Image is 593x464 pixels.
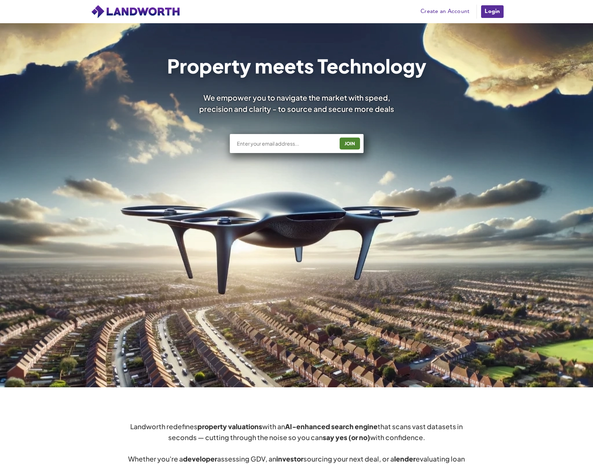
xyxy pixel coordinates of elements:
button: JOIN [340,138,360,150]
strong: AI-enhanced search engine [285,422,378,431]
div: We empower you to navigate the market with speed, precision and clarity - to source and secure mo... [190,92,404,114]
a: Create an Account [417,6,473,17]
strong: say yes (or no) [323,433,370,441]
h1: Property meets Technology [167,56,426,75]
input: Enter your email address... [236,140,334,147]
div: JOIN [342,138,358,149]
strong: lender [394,455,416,463]
strong: investor [276,455,303,463]
a: Login [480,5,504,19]
strong: developer [183,455,217,463]
strong: property valuations [197,422,262,431]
